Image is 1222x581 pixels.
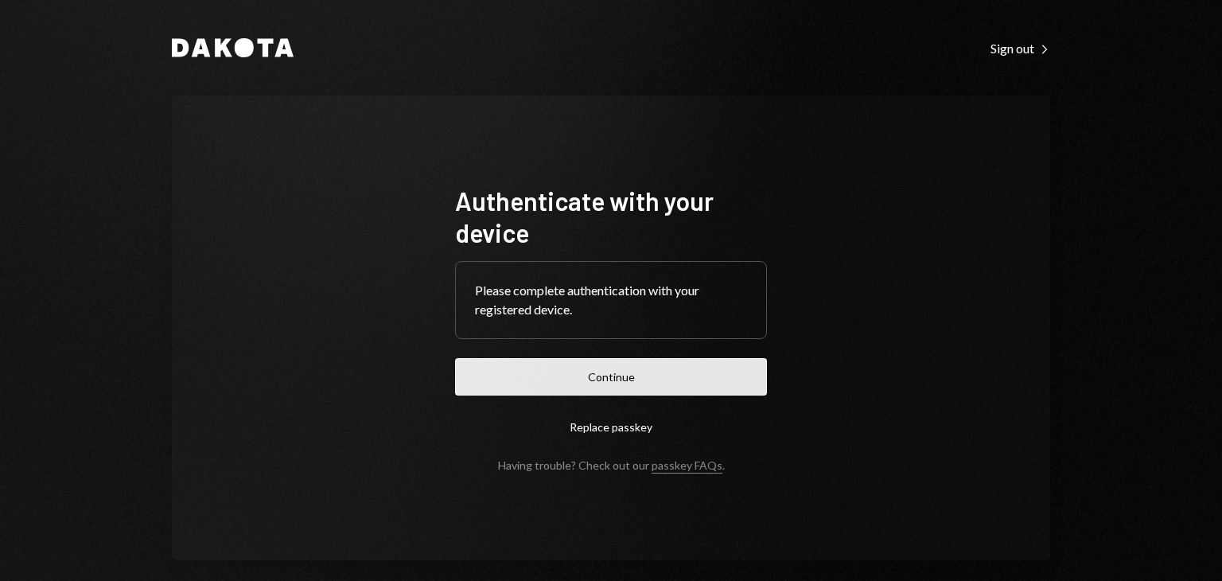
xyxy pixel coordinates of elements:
[475,281,747,319] div: Please complete authentication with your registered device.
[455,408,767,446] button: Replace passkey
[498,458,725,472] div: Having trouble? Check out our .
[652,458,722,474] a: passkey FAQs
[455,358,767,396] button: Continue
[990,41,1050,57] div: Sign out
[455,185,767,248] h1: Authenticate with your device
[990,39,1050,57] a: Sign out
